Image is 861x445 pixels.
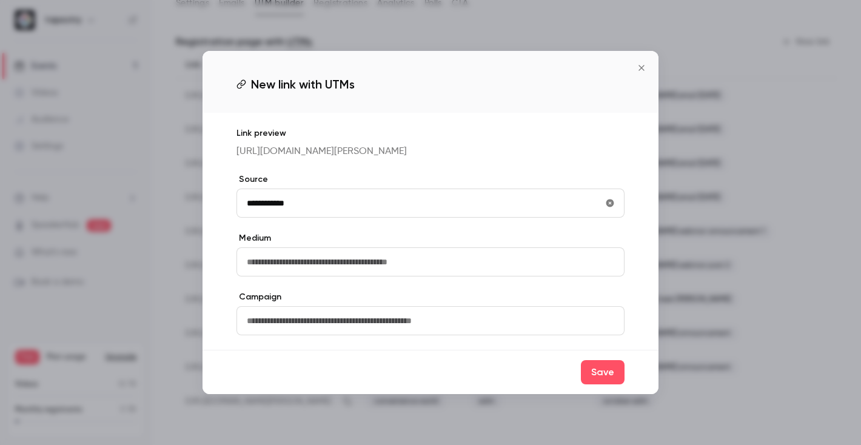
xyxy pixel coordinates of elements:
p: Link preview [236,127,625,139]
label: Source [236,173,625,186]
button: Save [581,360,625,384]
button: utmSource [600,193,620,213]
p: [URL][DOMAIN_NAME][PERSON_NAME] [236,144,625,159]
label: Campaign [236,291,625,303]
span: New link with UTMs [251,75,355,93]
label: Medium [236,232,625,244]
button: Close [629,56,654,80]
